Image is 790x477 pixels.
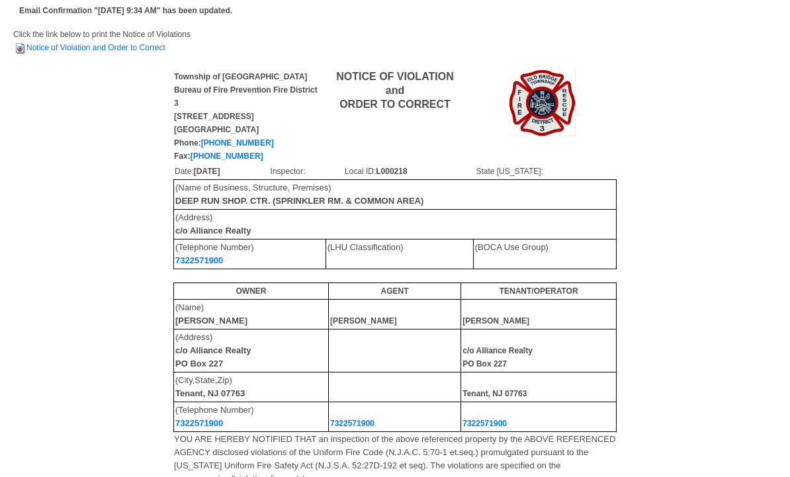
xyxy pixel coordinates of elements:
[175,375,245,398] font: (City,State,Zip)
[175,302,247,325] font: (Name)
[462,316,529,325] b: [PERSON_NAME]
[175,196,423,206] b: DEEP RUN SHOP. CTR. (SPRINKLER RM. & COMMON AREA)
[175,226,251,236] b: c/o Alliance Realty
[344,164,476,179] td: Local ID:
[201,138,274,148] a: [PHONE_NUMBER]
[462,389,527,398] b: Tenant, NJ 07763
[462,346,533,369] b: c/o Alliance Realty PO Box 227
[174,72,318,161] b: Township of [GEOGRAPHIC_DATA] Bureau of Fire Prevention Fire District 3 [STREET_ADDRESS] [GEOGRAP...
[462,419,507,428] a: 7322571900
[175,418,223,428] a: 7322571900
[330,419,374,428] a: 7322571900
[191,152,263,161] a: [PHONE_NUMBER]
[381,286,409,296] b: AGENT
[175,388,245,398] b: Tenant, NJ 07763
[330,316,397,325] b: [PERSON_NAME]
[236,286,267,296] b: OWNER
[175,212,251,236] font: (Address)
[13,30,191,52] span: Click the link below to print the Notice of Violations
[17,2,234,19] td: Email Confirmation "[DATE] 9:34 AM" has been updated.
[475,242,549,252] font: (BOCA Use Group)
[175,183,423,206] font: (Name of Business, Structure, Premises)
[175,242,254,265] font: (Telephone Number)
[174,164,270,179] td: Date:
[509,70,576,136] img: Image
[328,242,404,252] font: (LHU Classification)
[336,71,453,110] b: NOTICE OF VIOLATION and ORDER TO CORRECT
[175,255,223,265] a: 7322571900
[175,345,251,369] b: c/o Alliance Realty PO Box 227
[270,164,344,179] td: Inspector:
[13,42,26,55] img: HTML Document
[475,164,616,179] td: State [US_STATE]:
[376,167,407,176] b: L000218
[194,167,220,176] b: [DATE]
[500,286,578,296] b: TENANT/OPERATOR
[175,405,254,428] font: (Telephone Number)
[175,316,247,325] b: [PERSON_NAME]
[13,43,165,52] a: Notice of Violation and Order to Correct
[175,332,251,369] font: (Address)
